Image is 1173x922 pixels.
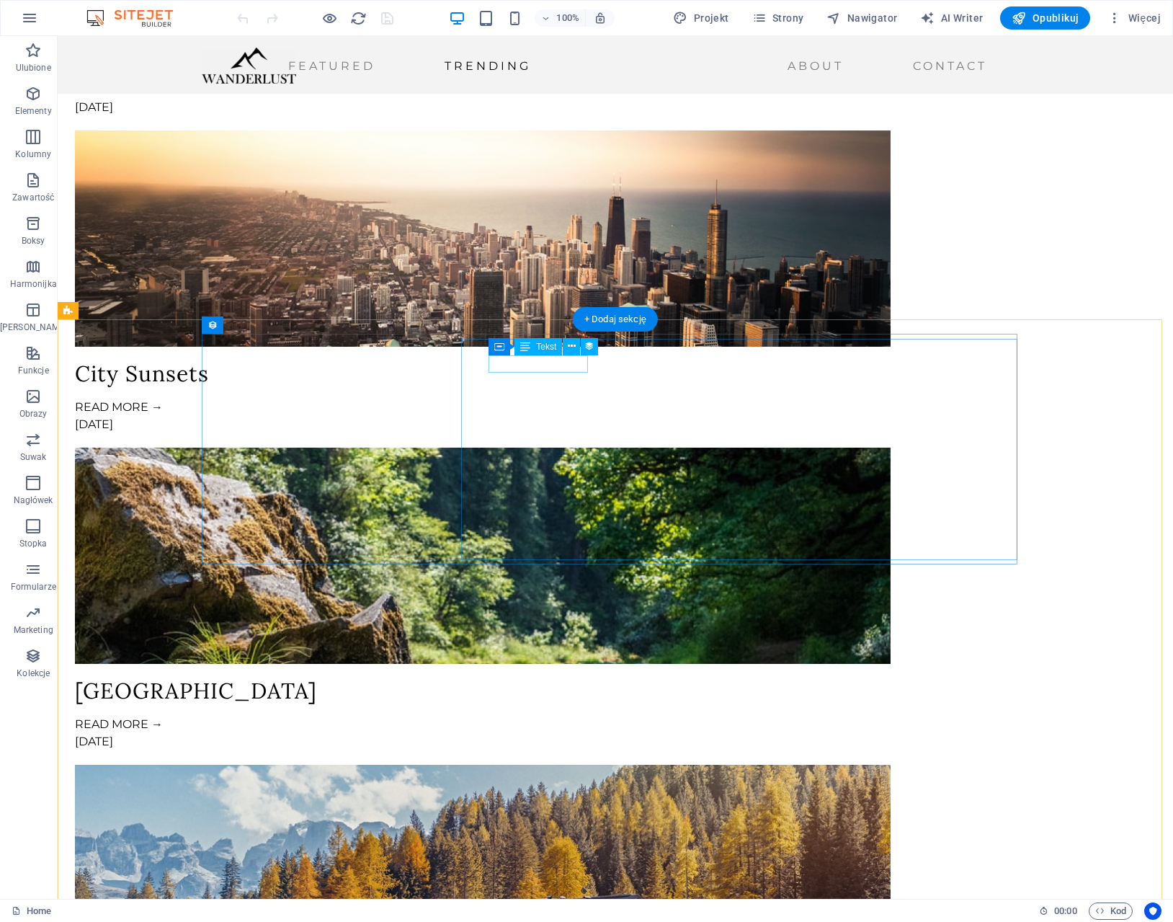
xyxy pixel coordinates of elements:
button: Nawigator [821,6,903,30]
button: Kliknij tutaj, aby wyjść z trybu podglądu i kontynuować edycję [321,9,338,27]
p: Kolekcje [17,668,50,679]
button: Projekt [667,6,734,30]
p: Ulubione [16,62,51,74]
h6: Czas sesji [1039,903,1077,920]
p: Formularze [11,581,56,593]
p: Zawartość [12,192,54,203]
p: Funkcje [18,365,49,376]
div: + Dodaj sekcję [573,307,658,332]
button: Więcej [1102,6,1167,30]
span: Opublikuj [1012,11,1079,25]
button: 100% [535,9,586,27]
img: Editor Logo [83,9,191,27]
span: Projekt [673,11,728,25]
a: Kliknij, aby anulować zaznaczenie. Kliknij dwukrotnie, aby otworzyć Strony [12,903,51,920]
button: reload [349,9,367,27]
p: Obrazy [19,408,48,420]
button: Kod [1089,903,1133,920]
span: Kod [1095,903,1126,920]
i: Przeładuj stronę [350,10,367,27]
span: Nawigator [826,11,897,25]
h6: 100% [556,9,579,27]
p: Elementy [15,105,52,117]
p: Kolumny [15,149,51,160]
span: : [1064,905,1066,916]
div: Projekt (Ctrl+Alt+Y) [667,6,734,30]
p: Harmonijka [10,278,57,290]
button: Opublikuj [1000,6,1090,30]
p: Stopka [19,538,48,549]
button: AI Writer [914,6,989,30]
span: 00 00 [1054,903,1076,920]
button: Strony [746,6,810,30]
span: Więcej [1107,11,1161,25]
p: Marketing [14,624,53,636]
button: Usercentrics [1144,903,1161,920]
p: Boksy [22,235,45,247]
span: Tekst [536,342,556,351]
p: Nagłówek [14,495,53,506]
p: Suwak [20,451,47,463]
span: AI Writer [920,11,983,25]
span: Strony [752,11,804,25]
